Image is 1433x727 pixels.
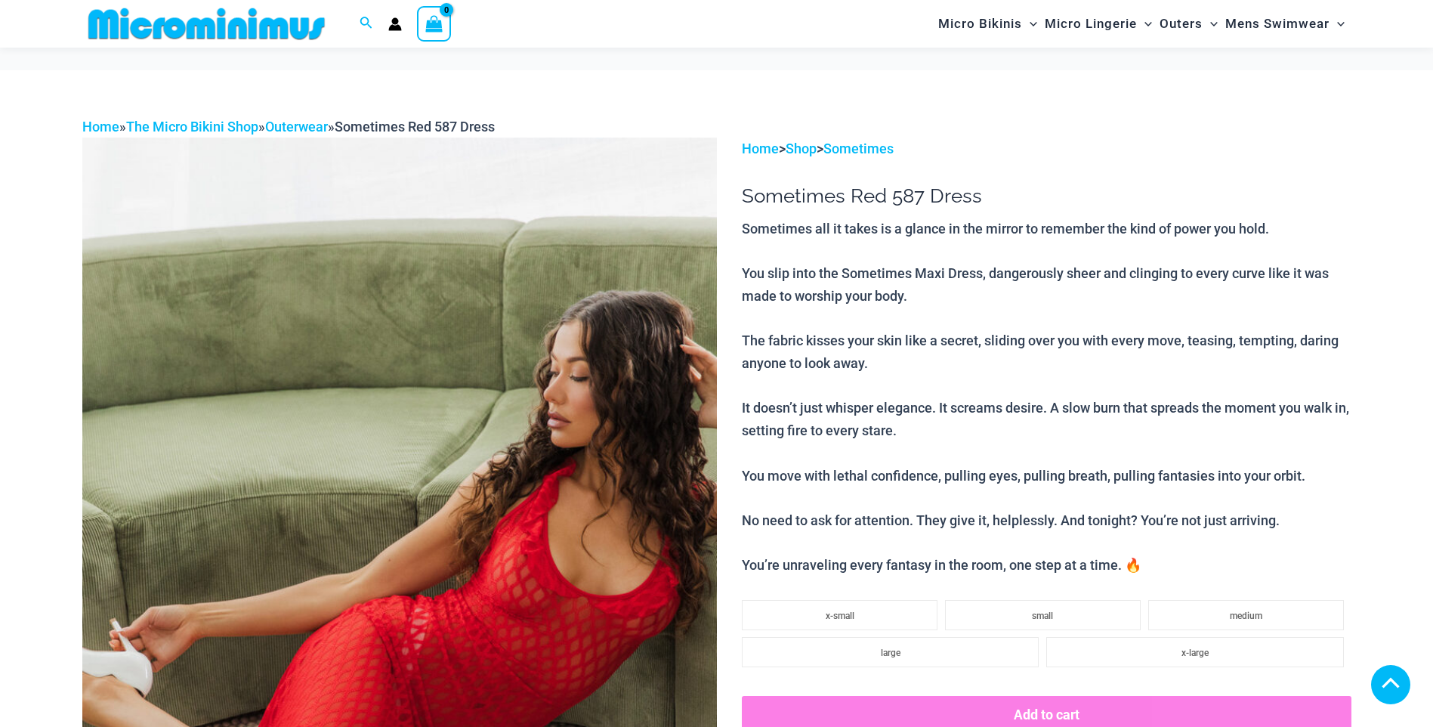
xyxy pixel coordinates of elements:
a: Outerwear [265,119,328,135]
li: large [742,637,1039,667]
span: Menu Toggle [1330,5,1345,43]
span: Micro Bikinis [938,5,1022,43]
a: The Micro Bikini Shop [126,119,258,135]
li: medium [1148,600,1344,630]
a: View Shopping Cart, empty [417,6,452,41]
span: Outers [1160,5,1203,43]
span: » » » [82,119,495,135]
span: Menu Toggle [1022,5,1037,43]
span: Menu Toggle [1203,5,1218,43]
nav: Site Navigation [932,2,1351,45]
span: x-small [826,611,854,621]
a: Micro BikinisMenu ToggleMenu Toggle [934,5,1041,43]
a: Account icon link [388,17,402,31]
span: Sometimes Red 587 Dress [335,119,495,135]
p: Sometimes all it takes is a glance in the mirror to remember the kind of power you hold. You slip... [742,218,1351,577]
a: Search icon link [360,14,373,33]
a: Micro LingerieMenu ToggleMenu Toggle [1041,5,1156,43]
span: Mens Swimwear [1225,5,1330,43]
a: Home [82,119,119,135]
li: small [945,600,1141,630]
li: x-small [742,600,937,630]
span: Menu Toggle [1137,5,1152,43]
span: small [1032,611,1053,621]
h1: Sometimes Red 587 Dress [742,184,1351,208]
span: x-large [1181,648,1209,658]
span: Micro Lingerie [1045,5,1137,43]
a: OutersMenu ToggleMenu Toggle [1156,5,1221,43]
img: MM SHOP LOGO FLAT [82,7,331,41]
p: > > [742,138,1351,160]
a: Sometimes [823,141,894,156]
span: large [881,648,900,658]
a: Shop [786,141,817,156]
li: x-large [1046,637,1343,667]
a: Mens SwimwearMenu ToggleMenu Toggle [1221,5,1348,43]
span: medium [1230,611,1262,621]
a: Home [742,141,779,156]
